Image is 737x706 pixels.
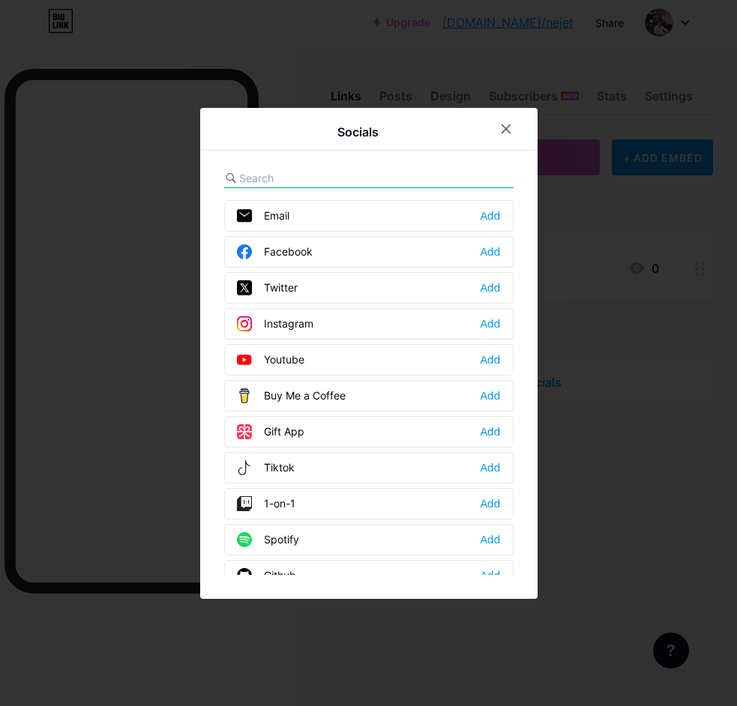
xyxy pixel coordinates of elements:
div: Buy Me a Coffee [237,388,346,403]
div: Add [480,280,500,295]
div: Add [480,352,500,367]
div: Add [480,316,500,331]
div: Add [480,424,500,439]
div: Add [480,496,500,511]
div: Add [480,532,500,547]
div: Gift App [237,424,304,439]
div: Facebook [237,244,313,259]
div: Add [480,208,500,223]
div: Youtube [237,352,304,367]
div: Tiktok [237,460,295,475]
div: 1-on-1 [237,496,295,511]
div: Github [237,568,296,583]
div: Spotify [237,532,299,547]
div: Add [480,244,500,259]
div: Instagram [237,316,313,331]
div: Add [480,388,500,403]
div: Email [237,208,289,223]
div: Twitter [237,280,298,295]
div: Add [480,568,500,583]
div: Socials [337,123,379,141]
input: Search [239,170,405,186]
div: Add [480,460,500,475]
